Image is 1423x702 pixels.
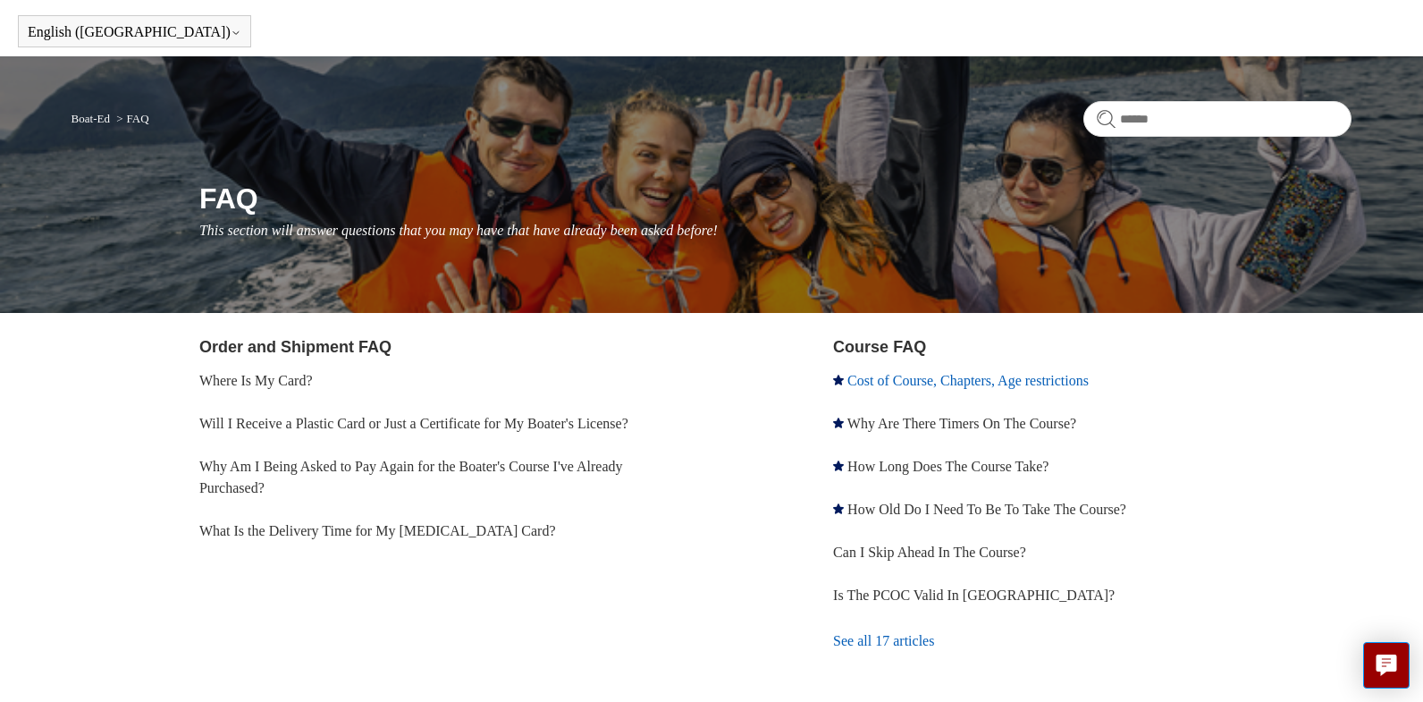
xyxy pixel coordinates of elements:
[833,545,1026,560] a: Can I Skip Ahead In The Course?
[847,416,1076,431] a: Why Are There Timers On The Course?
[847,373,1089,388] a: Cost of Course, Chapters, Age restrictions
[199,523,556,538] a: What Is the Delivery Time for My [MEDICAL_DATA] Card?
[199,220,1352,241] p: This section will answer questions that you may have that have already been asked before!
[72,112,110,125] a: Boat-Ed
[833,588,1115,603] a: Is The PCOC Valid In [GEOGRAPHIC_DATA]?
[847,459,1048,474] a: How Long Does The Course Take?
[199,338,392,356] a: Order and Shipment FAQ
[833,338,926,356] a: Course FAQ
[1363,642,1410,689] button: Live chat
[833,375,844,385] svg: Promoted article
[833,617,1351,665] a: See all 17 articles
[199,373,313,388] a: Where Is My Card?
[833,503,844,514] svg: Promoted article
[833,418,844,428] svg: Promoted article
[199,416,628,431] a: Will I Receive a Plastic Card or Just a Certificate for My Boater's License?
[72,112,114,125] li: Boat-Ed
[833,461,844,471] svg: Promoted article
[199,459,623,495] a: Why Am I Being Asked to Pay Again for the Boater's Course I've Already Purchased?
[28,24,241,40] button: English ([GEOGRAPHIC_DATA])
[1083,101,1351,137] input: Search
[847,502,1126,517] a: How Old Do I Need To Be To Take The Course?
[113,112,148,125] li: FAQ
[199,177,1352,220] h1: FAQ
